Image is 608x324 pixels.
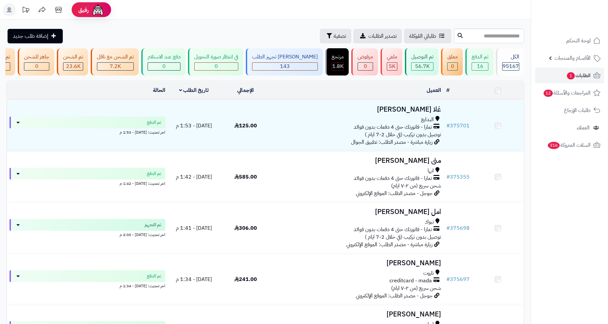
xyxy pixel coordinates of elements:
div: مرتجع [332,53,344,61]
a: العملاء [535,120,604,136]
h3: [PERSON_NAME] [274,259,441,267]
span: 23.6K [66,62,81,70]
span: [DATE] - 1:42 م [176,173,212,181]
div: 0 [358,63,373,70]
div: تم الدفع [472,53,488,61]
span: [DATE] - 1:53 م [176,122,212,130]
span: توصيل بدون تركيب (في خلال 2-7 ايام ) [365,233,441,241]
span: شحن سريع (من ٢-٧ ايام) [391,284,441,292]
a: #375701 [446,122,470,130]
a: الكل95167 [495,48,526,76]
span: تصفية [334,32,346,40]
span: تمارا - فاتورتك حتى 4 دفعات بدون فوائد [354,226,432,233]
a: تم التوصيل 56.7K [404,48,440,76]
a: دفع عند الاستلام 0 [140,48,187,76]
a: إضافة طلب جديد [8,29,63,43]
span: تمارا - فاتورتك حتى 4 دفعات بدون فوائد [354,175,432,182]
span: زيارة مباشرة - مصدر الطلب: تطبيق الجوال [351,138,433,146]
h3: [PERSON_NAME] [274,311,441,318]
span: 143 [280,62,290,70]
div: 1813 [332,63,343,70]
div: 4977 [387,63,397,70]
div: معلق [447,53,458,61]
div: دفع عند الاستلام [148,53,180,61]
div: 16 [472,63,488,70]
div: اخر تحديث: [DATE] - 1:34 م [10,282,165,289]
a: المراجعات والأسئلة12 [535,85,604,101]
span: # [446,173,450,181]
a: جاهز للشحن 0 [16,48,56,76]
span: تاروت [423,270,434,277]
span: رفيق [78,6,89,14]
span: إضافة طلب جديد [13,32,48,40]
div: 0 [148,63,180,70]
button: تصفية [320,29,351,43]
span: تمارا - فاتورتك حتى 4 دفعات بدون فوائد [354,123,432,131]
a: [PERSON_NAME] تجهيز الطلب 143 [245,48,324,76]
span: # [446,224,450,232]
img: ai-face.png [91,3,105,16]
span: الطلبات [566,71,591,80]
span: 0 [35,62,38,70]
span: العملاء [577,123,590,132]
span: 0 [364,62,367,70]
span: # [446,275,450,283]
span: 1 [567,72,575,79]
a: تاريخ الطلب [179,86,209,94]
span: [DATE] - 1:34 م [176,275,212,283]
span: توصيل بدون تركيب (في خلال 2-7 ايام ) [365,131,441,139]
span: الأقسام والمنتجات [554,54,591,63]
div: 0 [448,63,457,70]
a: الحالة [153,86,165,94]
span: جوجل - مصدر الطلب: الموقع الإلكتروني [356,292,433,300]
span: 306.00 [234,224,257,232]
div: تم الشحن مع ناقل [97,53,134,61]
span: المراجعات والأسئلة [543,88,591,97]
span: تم الدفع [147,170,161,177]
span: [DATE] - 1:41 م [176,224,212,232]
span: تصدير الطلبات [368,32,397,40]
h3: غلا [PERSON_NAME] [274,106,441,113]
span: طلباتي المُوكلة [409,32,436,40]
span: 0 [451,62,454,70]
a: تصدير الطلبات [353,29,402,43]
a: مرتجع 1.8K [324,48,350,76]
a: #375355 [446,173,470,181]
span: 5K [389,62,395,70]
span: تم الدفع [147,119,161,126]
span: 125.00 [234,122,257,130]
a: طلباتي المُوكلة [404,29,451,43]
a: تحديثات المنصة [17,3,34,18]
div: في انتظار صورة التحويل [194,53,238,61]
div: مرفوض [358,53,373,61]
div: 0 [195,63,238,70]
a: الإجمالي [237,86,254,94]
div: الكل [502,53,519,61]
a: #375698 [446,224,470,232]
span: البدايع [421,116,434,123]
span: تم الدفع [147,273,161,279]
span: لوحة التحكم [566,36,591,45]
span: السلات المتروكة [547,140,591,150]
a: تم الشحن مع ناقل 7.2K [89,48,140,76]
div: 0 [24,63,49,70]
a: الطلبات1 [535,68,604,83]
a: تم الشحن 23.6K [56,48,89,76]
span: creditcard - mada [389,277,432,285]
div: 7223 [97,63,133,70]
span: 95167 [503,62,519,70]
div: 143 [252,63,317,70]
div: [PERSON_NAME] تجهيز الطلب [252,53,318,61]
div: ملغي [387,53,397,61]
span: 56.7K [415,62,430,70]
span: 316 [548,142,560,149]
a: تم الدفع 16 [464,48,495,76]
span: تم التجهيز [145,222,161,228]
div: 56691 [411,63,433,70]
div: جاهز للشحن [24,53,49,61]
a: في انتظار صورة التحويل 0 [187,48,245,76]
a: طلبات الإرجاع [535,102,604,118]
a: مرفوض 0 [350,48,379,76]
span: 16 [477,62,483,70]
div: اخر تحديث: [DATE] - 1:42 م [10,180,165,186]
